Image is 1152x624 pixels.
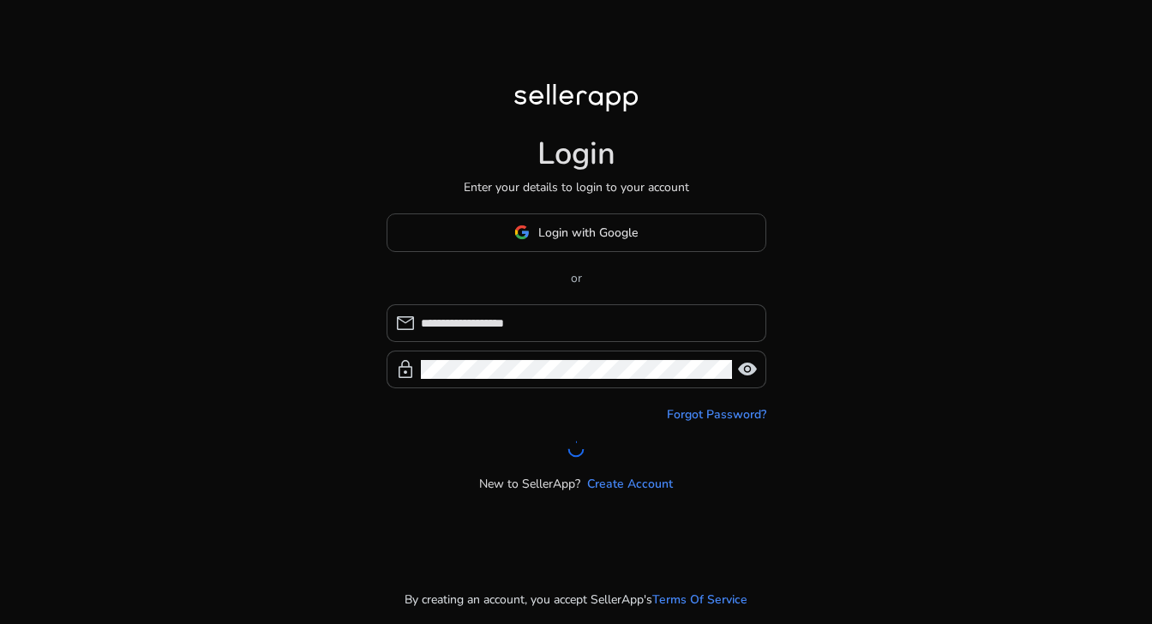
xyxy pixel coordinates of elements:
button: Login with Google [387,213,766,252]
span: visibility [737,359,758,380]
span: lock [395,359,416,380]
h1: Login [537,135,615,172]
span: mail [395,313,416,333]
span: Login with Google [538,224,638,242]
a: Forgot Password? [667,405,766,423]
a: Create Account [587,475,673,493]
p: New to SellerApp? [479,475,580,493]
a: Terms Of Service [652,591,747,609]
img: google-logo.svg [514,225,530,240]
p: or [387,269,766,287]
p: Enter your details to login to your account [464,178,689,196]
